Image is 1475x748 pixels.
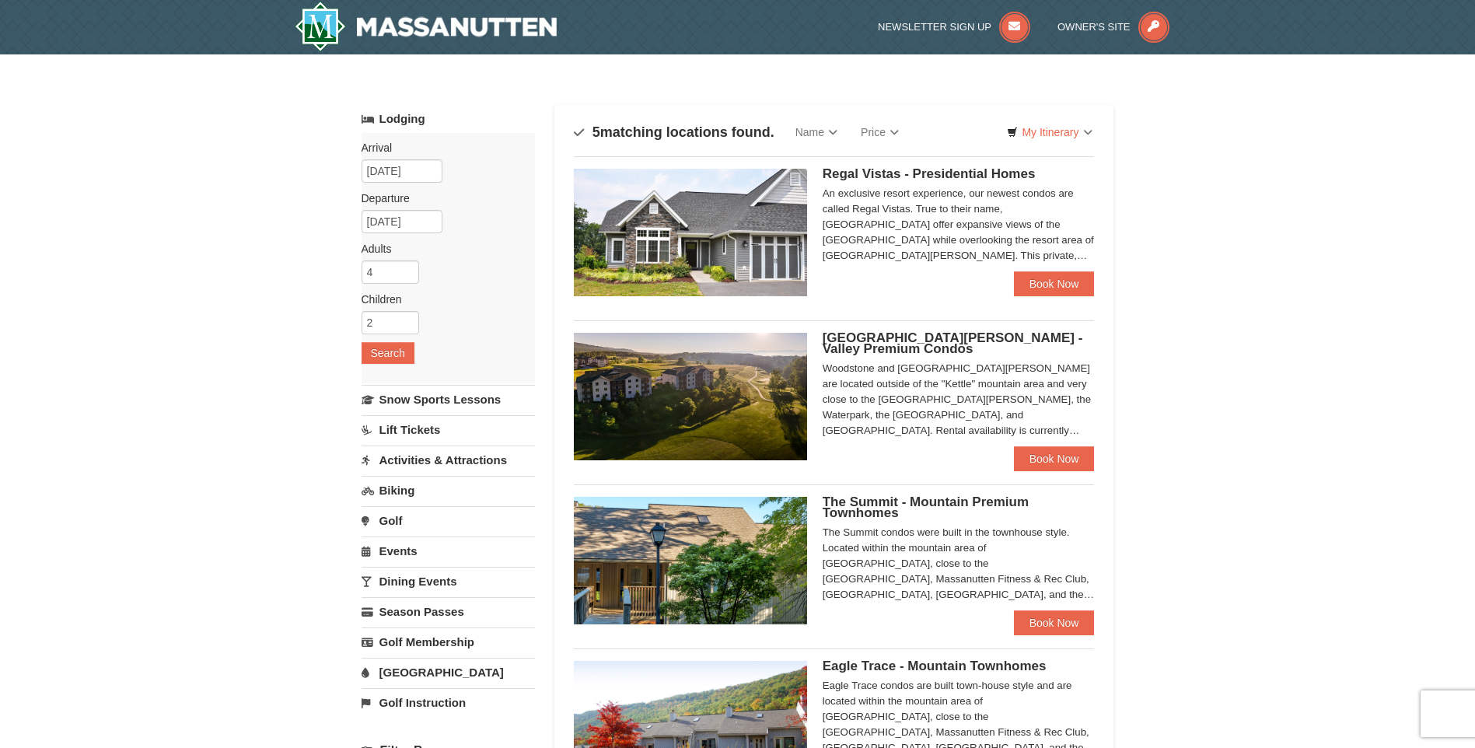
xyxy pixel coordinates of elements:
[362,537,535,565] a: Events
[362,140,523,156] label: Arrival
[295,2,557,51] a: Massanutten Resort
[1014,446,1095,471] a: Book Now
[1014,610,1095,635] a: Book Now
[823,330,1083,356] span: [GEOGRAPHIC_DATA][PERSON_NAME] - Valley Premium Condos
[823,525,1095,603] div: The Summit condos were built in the townhouse style. Located within the mountain area of [GEOGRAP...
[362,105,535,133] a: Lodging
[362,476,535,505] a: Biking
[362,627,535,656] a: Golf Membership
[362,342,414,364] button: Search
[574,169,807,296] img: 19218991-1-902409a9.jpg
[362,385,535,414] a: Snow Sports Lessons
[362,190,523,206] label: Departure
[1014,271,1095,296] a: Book Now
[362,292,523,307] label: Children
[823,361,1095,439] div: Woodstone and [GEOGRAPHIC_DATA][PERSON_NAME] are located outside of the "Kettle" mountain area an...
[362,597,535,626] a: Season Passes
[362,415,535,444] a: Lift Tickets
[823,659,1047,673] span: Eagle Trace - Mountain Townhomes
[823,495,1029,520] span: The Summit - Mountain Premium Townhomes
[574,333,807,460] img: 19219041-4-ec11c166.jpg
[362,241,523,257] label: Adults
[997,121,1102,144] a: My Itinerary
[362,446,535,474] a: Activities & Attractions
[362,506,535,535] a: Golf
[849,117,911,148] a: Price
[1057,21,1169,33] a: Owner's Site
[823,166,1036,181] span: Regal Vistas - Presidential Homes
[362,658,535,687] a: [GEOGRAPHIC_DATA]
[1057,21,1131,33] span: Owner's Site
[823,186,1095,264] div: An exclusive resort experience, our newest condos are called Regal Vistas. True to their name, [G...
[878,21,991,33] span: Newsletter Sign Up
[878,21,1030,33] a: Newsletter Sign Up
[784,117,849,148] a: Name
[295,2,557,51] img: Massanutten Resort Logo
[574,497,807,624] img: 19219034-1-0eee7e00.jpg
[362,688,535,717] a: Golf Instruction
[362,567,535,596] a: Dining Events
